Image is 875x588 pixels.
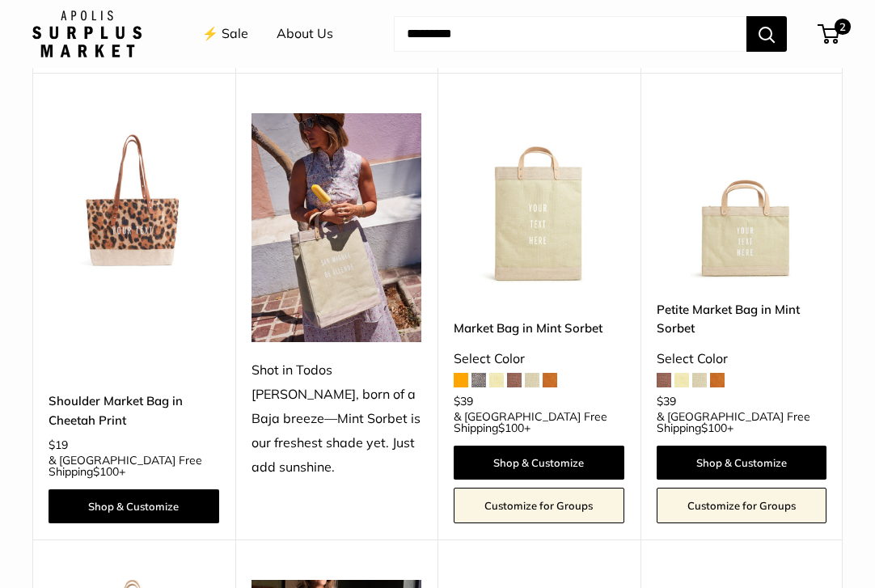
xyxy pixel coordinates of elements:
[454,446,624,480] a: Shop & Customize
[252,113,422,342] img: Shot in Todos Santos, born of a Baja breeze—Mint Sorbet is our freshest shade yet. Just add sunsh...
[454,319,624,337] a: Market Bag in Mint Sorbet
[657,394,676,408] span: $39
[454,394,473,408] span: $39
[657,347,827,371] div: Select Color
[454,347,624,371] div: Select Color
[657,300,827,338] a: Petite Market Bag in Mint Sorbet
[93,464,119,479] span: $100
[657,446,827,480] a: Shop & Customize
[49,455,219,477] span: & [GEOGRAPHIC_DATA] Free Shipping +
[657,113,827,284] a: Petite Market Bag in Mint SorbetPetite Market Bag in Mint Sorbet
[746,16,787,52] button: Search
[657,488,827,523] a: Customize for Groups
[49,438,68,452] span: $19
[49,489,219,523] a: Shop & Customize
[454,488,624,523] a: Customize for Groups
[835,19,851,35] span: 2
[498,421,524,435] span: $100
[49,391,219,429] a: Shoulder Market Bag in Cheetah Print
[454,113,624,284] img: Market Bag in Mint Sorbet
[454,113,624,284] a: Market Bag in Mint SorbetMarket Bag in Mint Sorbet
[657,113,827,284] img: Petite Market Bag in Mint Sorbet
[819,24,839,44] a: 2
[277,22,333,46] a: About Us
[49,113,219,284] a: description_Make it yours with custom printed text.Shoulder Market Bag in Cheetah Print
[202,22,248,46] a: ⚡️ Sale
[394,16,746,52] input: Search...
[454,411,624,434] span: & [GEOGRAPHIC_DATA] Free Shipping +
[32,11,142,57] img: Apolis: Surplus Market
[252,358,422,480] div: Shot in Todos [PERSON_NAME], born of a Baja breeze—Mint Sorbet is our freshest shade yet. Just ad...
[49,113,219,284] img: description_Make it yours with custom printed text.
[657,411,827,434] span: & [GEOGRAPHIC_DATA] Free Shipping +
[701,421,727,435] span: $100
